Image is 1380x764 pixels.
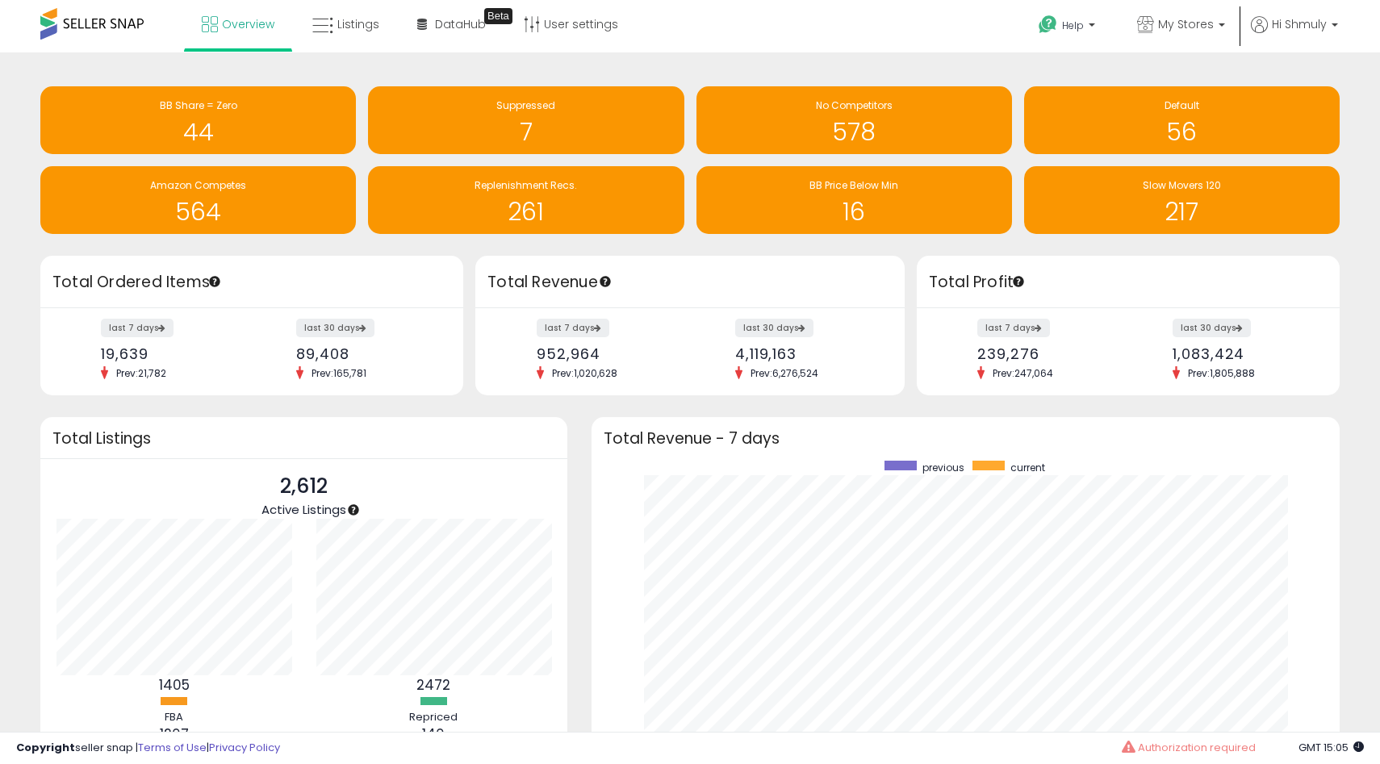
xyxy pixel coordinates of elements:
a: No Competitors 578 [696,86,1012,154]
h1: 217 [1032,198,1332,225]
span: 2025-08-15 15:05 GMT [1298,740,1364,755]
a: Suppressed 7 [368,86,684,154]
h3: Total Profit [929,271,1328,294]
a: BB Price Below Min 16 [696,166,1012,234]
span: My Stores [1158,16,1214,32]
span: Prev: 247,064 [985,366,1061,380]
label: last 30 days [1173,319,1251,337]
h1: 56 [1032,119,1332,145]
label: last 7 days [977,319,1050,337]
h3: Total Revenue [487,271,893,294]
span: Hi Shmuly [1272,16,1327,32]
h1: 44 [48,119,348,145]
div: 89,408 [296,345,435,362]
div: Tooltip anchor [207,274,222,289]
h1: 261 [376,198,675,225]
label: last 30 days [735,319,813,337]
div: 952,964 [537,345,678,362]
span: Replenishment Recs. [475,178,577,192]
div: Tooltip anchor [1011,274,1026,289]
a: Hi Shmuly [1251,16,1338,52]
a: Help [1026,2,1111,52]
span: DataHub [435,16,486,32]
div: FBA [126,710,223,725]
h1: 578 [705,119,1004,145]
h3: Total Listings [52,432,555,445]
span: Help [1062,19,1084,32]
a: Amazon Competes 564 [40,166,356,234]
a: Slow Movers 120 217 [1024,166,1340,234]
div: Tooltip anchor [346,503,361,517]
span: current [1010,461,1045,474]
span: Amazon Competes [150,178,246,192]
span: Prev: 1,805,888 [1180,366,1263,380]
b: 140 [422,724,445,744]
b: 1207 [160,724,189,744]
span: Active Listings [261,501,346,518]
span: Prev: 6,276,524 [742,366,826,380]
span: Prev: 21,782 [108,366,174,380]
span: Prev: 1,020,628 [544,366,625,380]
span: Slow Movers 120 [1143,178,1221,192]
a: Terms of Use [138,740,207,755]
label: last 7 days [101,319,174,337]
span: No Competitors [816,98,893,112]
h3: Total Revenue - 7 days [604,432,1328,445]
a: Privacy Policy [209,740,280,755]
span: Authorization required [1138,740,1256,755]
div: 239,276 [977,345,1116,362]
h1: 16 [705,198,1004,225]
div: Tooltip anchor [598,274,613,289]
h1: 7 [376,119,675,145]
div: seller snap | | [16,741,280,756]
label: last 7 days [537,319,609,337]
span: Listings [337,16,379,32]
i: Get Help [1038,15,1058,35]
a: BB Share = Zero 44 [40,86,356,154]
span: BB Price Below Min [809,178,898,192]
b: 1405 [159,675,190,695]
span: Prev: 165,781 [303,366,374,380]
span: Overview [222,16,274,32]
div: 1,083,424 [1173,345,1311,362]
h3: Total Ordered Items [52,271,451,294]
span: Suppressed [496,98,555,112]
h1: 564 [48,198,348,225]
strong: Copyright [16,740,75,755]
span: previous [922,461,964,474]
span: BB Share = Zero [160,98,237,112]
b: 2472 [416,675,450,695]
a: Default 56 [1024,86,1340,154]
div: Tooltip anchor [484,8,512,24]
div: Repriced [385,710,482,725]
label: last 30 days [296,319,374,337]
a: Replenishment Recs. 261 [368,166,684,234]
span: Default [1165,98,1199,112]
div: 19,639 [101,345,240,362]
div: 4,119,163 [735,345,876,362]
p: 2,612 [261,471,346,502]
